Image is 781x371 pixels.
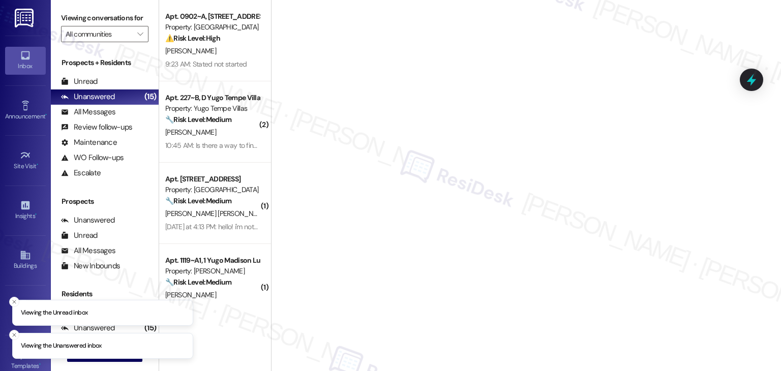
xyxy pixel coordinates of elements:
span: • [45,111,47,118]
label: Viewing conversations for [61,10,148,26]
div: Apt. 0902~A, [STREET_ADDRESS] [165,11,259,22]
button: Close toast [9,296,19,306]
div: WO Follow-ups [61,152,124,163]
div: Residents [51,289,159,299]
a: Inbox [5,47,46,74]
span: [PERSON_NAME] [165,290,216,299]
span: • [35,211,37,218]
input: All communities [66,26,132,42]
div: Review follow-ups [61,122,132,133]
a: Leads [5,297,46,324]
span: [PERSON_NAME] [165,46,216,55]
div: Unread [61,230,98,241]
div: Escalate [61,168,101,178]
button: Close toast [9,330,19,340]
div: Prospects + Residents [51,57,159,68]
div: Apt. [STREET_ADDRESS] [165,174,259,184]
div: All Messages [61,107,115,117]
span: [PERSON_NAME] [165,128,216,137]
div: 9:23 AM: Stated not started [165,59,247,69]
div: Prospects [51,196,159,207]
img: ResiDesk Logo [15,9,36,27]
div: Property: [GEOGRAPHIC_DATA] [165,184,259,195]
span: [PERSON_NAME] [PERSON_NAME] [165,209,268,218]
div: Property: [GEOGRAPHIC_DATA] [165,22,259,33]
strong: ⚠️ Risk Level: High [165,34,220,43]
div: Unanswered [61,91,115,102]
strong: 🔧 Risk Level: Medium [165,196,231,205]
div: 10:45 AM: Is there a way to find out who I'm rooming with? [165,141,335,150]
div: New Inbounds [61,261,120,271]
div: Property: [PERSON_NAME] [165,266,259,276]
div: All Messages [61,245,115,256]
i:  [137,30,143,38]
a: Buildings [5,246,46,274]
span: • [39,361,41,368]
div: Unread [61,76,98,87]
div: Maintenance [61,137,117,148]
p: Viewing the Unanswered inbox [21,342,102,351]
a: Site Visit • [5,147,46,174]
p: Viewing the Unread inbox [21,308,87,317]
div: Property: Yugo Tempe Villas [165,103,259,114]
div: (15) [142,89,159,105]
div: Unanswered [61,215,115,226]
div: Apt. 227~B, D Yugo Tempe Villas [165,92,259,103]
strong: 🔧 Risk Level: Medium [165,277,231,287]
a: Insights • [5,197,46,224]
span: • [37,161,38,168]
div: Apt. 1119~A1, 1 Yugo Madison Lux [165,255,259,266]
strong: 🔧 Risk Level: Medium [165,115,231,124]
div: [DATE] at 4:13 PM: hello! i'm not sure who responds to this texts, but is it someone that can hel... [165,222,643,231]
